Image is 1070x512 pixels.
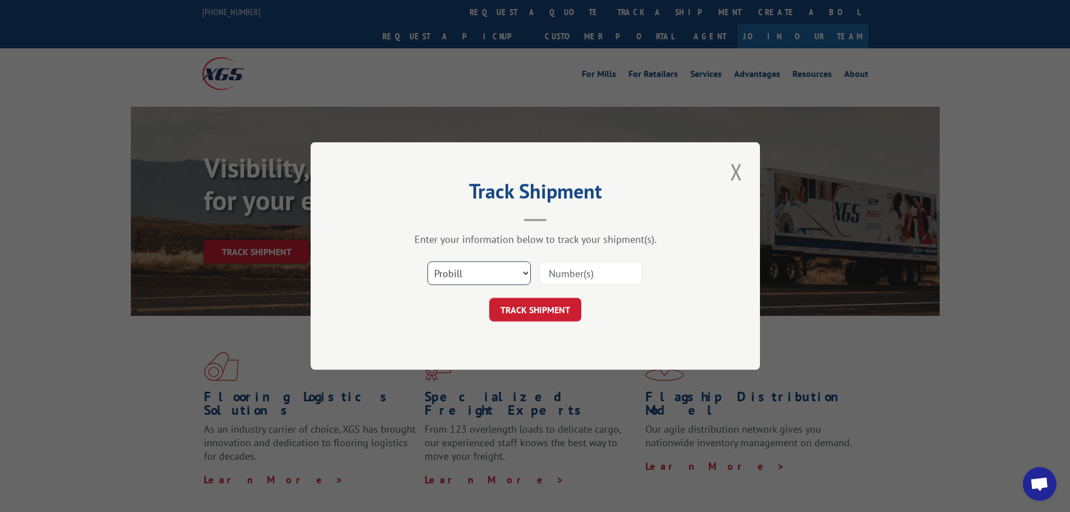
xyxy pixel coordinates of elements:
button: Close modal [727,156,746,187]
button: TRACK SHIPMENT [489,298,581,321]
div: Enter your information below to track your shipment(s). [367,233,704,246]
input: Number(s) [539,261,643,285]
h2: Track Shipment [367,183,704,205]
a: Open chat [1023,467,1057,501]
